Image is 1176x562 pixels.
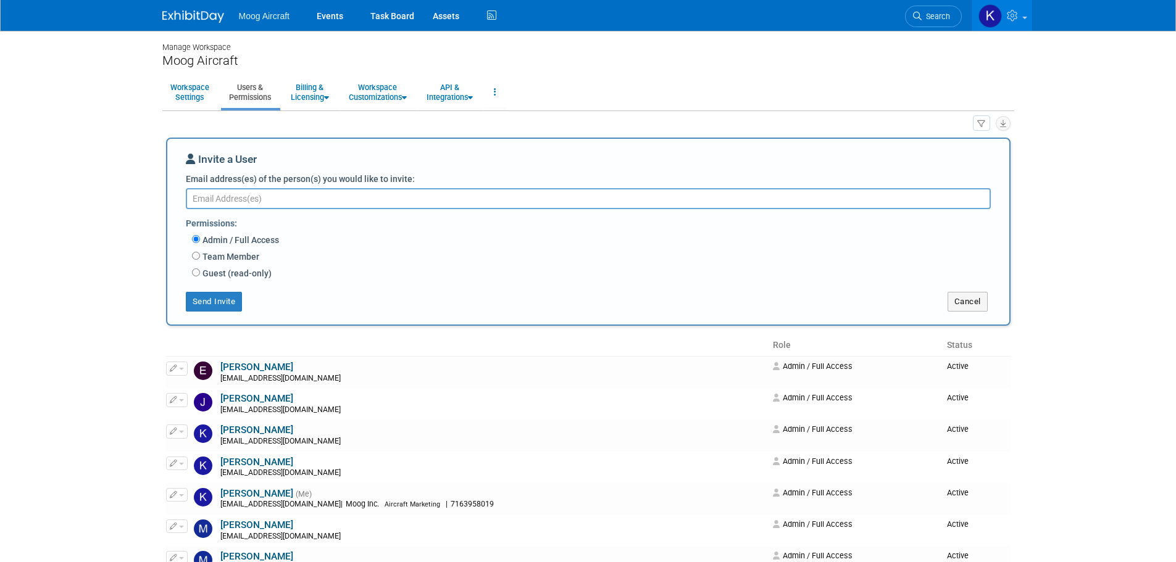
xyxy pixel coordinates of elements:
div: [EMAIL_ADDRESS][DOMAIN_NAME] [220,468,765,478]
div: Invite a User [186,152,991,173]
label: Team Member [200,250,259,263]
span: Moog Aircraft [239,11,290,21]
a: Users &Permissions [221,77,279,107]
a: WorkspaceSettings [162,77,217,107]
span: | [341,500,343,508]
img: ExhibitDay [162,10,224,23]
span: 7163958019 [448,500,498,508]
label: Admin / Full Access [200,234,279,246]
span: Admin / Full Access [773,457,853,466]
img: Josh Maday [194,393,212,411]
a: [PERSON_NAME] [220,488,293,499]
img: Kelsey Blackley [978,4,1002,28]
span: Aircraft Marketing [385,500,440,508]
a: [PERSON_NAME] [220,519,293,531]
span: | [446,500,448,508]
a: Search [905,6,962,27]
span: Admin / Full Access [773,362,853,371]
img: Martha Johnson [194,519,212,538]
button: Cancel [948,292,988,312]
a: API &Integrations [419,77,481,107]
a: [PERSON_NAME] [220,551,293,562]
div: Permissions: [186,212,1000,233]
div: Moog Aircraft [162,53,1014,68]
span: Search [922,12,950,21]
a: [PERSON_NAME] [220,457,293,468]
img: Edward Popek [194,362,212,380]
a: Billing &Licensing [283,77,337,107]
img: Kathryn Germony [194,424,212,443]
th: Role [768,335,942,356]
button: Send Invite [186,292,243,312]
img: Kelsey Blackley [194,488,212,506]
span: Active [947,488,969,497]
a: [PERSON_NAME] [220,393,293,404]
span: Admin / Full Access [773,551,853,560]
span: Admin / Full Access [773,488,853,497]
span: Active [947,362,969,371]
th: Status [942,335,1011,356]
a: [PERSON_NAME] [220,424,293,436]
label: Guest (read-only) [200,267,272,279]
a: WorkspaceCustomizations [341,77,415,107]
div: [EMAIL_ADDRESS][DOMAIN_NAME] [220,374,765,384]
span: Admin / Full Access [773,393,853,402]
div: [EMAIL_ADDRESS][DOMAIN_NAME] [220,500,765,510]
span: Active [947,393,969,402]
div: [EMAIL_ADDRESS][DOMAIN_NAME] [220,532,765,542]
span: Active [947,551,969,560]
span: Moog Inc. [343,500,383,508]
div: Manage Workspace [162,31,1014,53]
label: Email address(es) of the person(s) you would like to invite: [186,173,415,185]
span: Admin / Full Access [773,424,853,434]
span: Active [947,519,969,529]
span: Active [947,457,969,466]
div: [EMAIL_ADDRESS][DOMAIN_NAME] [220,437,765,447]
span: (Me) [296,490,312,498]
img: Kay Bostaph [194,457,212,475]
div: [EMAIL_ADDRESS][DOMAIN_NAME] [220,405,765,415]
span: Admin / Full Access [773,519,853,529]
span: Active [947,424,969,434]
a: [PERSON_NAME] [220,362,293,373]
